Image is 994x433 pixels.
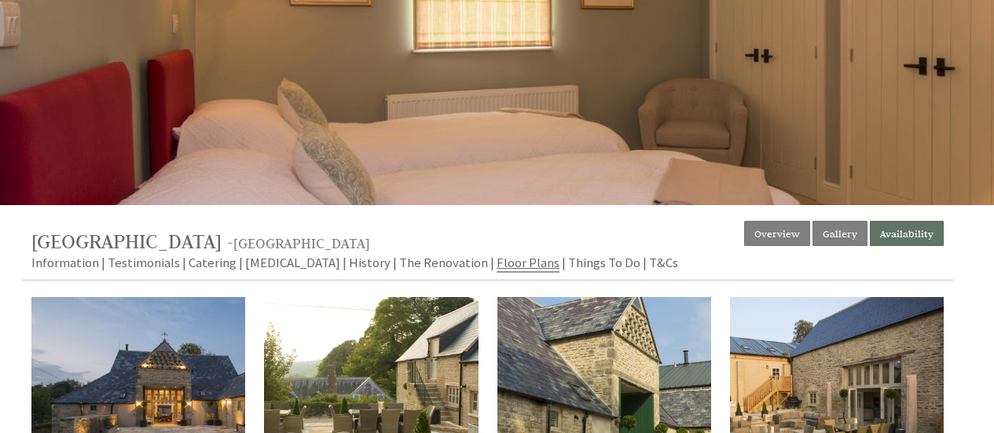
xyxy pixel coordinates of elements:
a: Things To Do [568,254,640,271]
a: The Renovation [399,254,488,271]
a: [GEOGRAPHIC_DATA] [233,234,370,252]
a: Testimonials [108,254,180,271]
a: T&Cs [649,254,678,271]
a: Information [31,254,99,271]
a: Overview [744,221,810,246]
span: [GEOGRAPHIC_DATA] [31,229,222,254]
a: Gallery [812,221,867,246]
span: - [227,234,370,252]
a: Floor Plans [497,254,559,273]
a: Catering [189,254,237,271]
a: History [349,254,391,271]
a: Availability [870,221,944,246]
a: [GEOGRAPHIC_DATA] [31,229,227,254]
a: [MEDICAL_DATA] [245,254,340,271]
